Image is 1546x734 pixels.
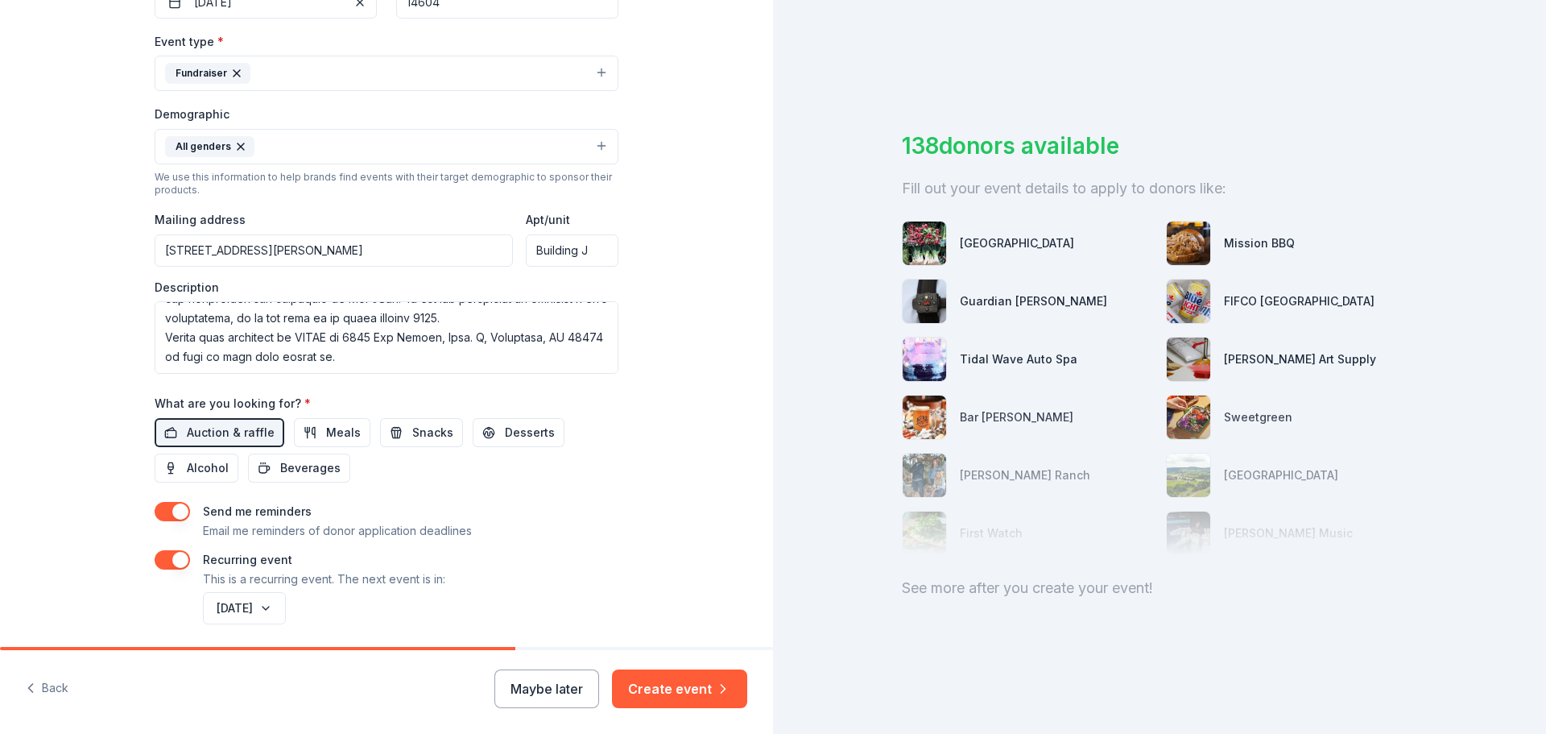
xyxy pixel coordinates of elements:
div: Tidal Wave Auto Spa [960,350,1077,369]
img: photo for FIFCO USA [1167,280,1210,323]
label: Demographic [155,106,229,122]
div: We use this information to help brands find events with their target demographic to sponsor their... [155,171,618,197]
img: photo for Tidal Wave Auto Spa [903,338,946,381]
div: [GEOGRAPHIC_DATA] [960,234,1074,253]
input: # [526,234,618,267]
span: Meals [326,423,361,442]
div: Fill out your event details to apply to donors like: [902,176,1417,201]
span: Snacks [412,423,453,442]
label: Send me reminders [203,504,312,518]
img: photo for Honeoye Falls Market Place [903,222,946,265]
div: All genders [165,136,254,157]
p: This is a recurring event. The next event is in: [203,570,445,589]
label: Recurring event [203,553,292,566]
span: Alcohol [187,458,229,478]
input: Enter a US address [155,234,513,267]
button: Auction & raffle [155,418,284,447]
span: Auction & raffle [187,423,275,442]
button: Alcohol [155,454,238,483]
div: Mission BBQ [1224,234,1295,253]
button: All genders [155,129,618,164]
span: Beverages [280,458,341,478]
div: FIFCO [GEOGRAPHIC_DATA] [1224,292,1374,311]
img: photo for Guardian Angel Device [903,280,946,323]
button: Maybe later [494,670,599,708]
p: Email me reminders of donor application deadlines [203,521,472,541]
button: Back [26,672,68,706]
div: 138 donors available [902,129,1417,163]
div: See more after you create your event! [902,575,1417,601]
label: What are you looking for? [155,396,311,412]
label: Mailing address [155,212,246,228]
span: Desserts [505,423,555,442]
button: Beverages [248,454,350,483]
img: photo for Mission BBQ [1167,222,1210,265]
label: Apt/unit [526,212,570,228]
div: Fundraiser [165,63,250,84]
button: Create event [612,670,747,708]
label: Event type [155,34,224,50]
button: Desserts [473,418,564,447]
div: [PERSON_NAME] Art Supply [1224,350,1376,369]
div: Guardian [PERSON_NAME] [960,292,1107,311]
button: Fundraiser [155,56,618,91]
button: Snacks [380,418,463,447]
label: Description [155,280,219,296]
img: photo for Trekell Art Supply [1167,338,1210,381]
textarea: Loremips Dolorsita Consec adi Elitseddo Eiusmodt in utlaboree do mag aliqua enim adm veni-quisn e... [155,301,618,374]
button: Meals [294,418,370,447]
button: [DATE] [203,592,286,624]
